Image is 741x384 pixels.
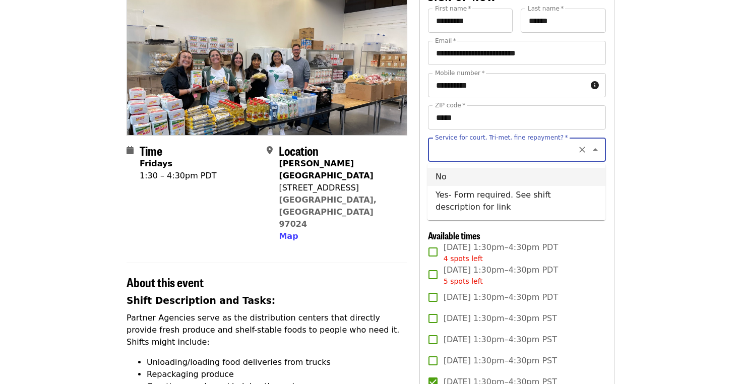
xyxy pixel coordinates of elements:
span: About this event [127,273,204,291]
div: [STREET_ADDRESS] [279,182,399,194]
label: Mobile number [435,70,484,76]
button: Clear [575,143,589,157]
i: circle-info icon [591,81,599,90]
h3: Shift Description and Tasks: [127,294,407,308]
label: ZIP code [435,102,465,108]
span: Map [279,231,298,241]
span: 4 spots left [444,254,483,263]
li: Unloading/loading food deliveries from trucks [147,356,407,368]
span: [DATE] 1:30pm–4:30pm PDT [444,291,558,303]
li: Repackaging produce [147,368,407,380]
li: Yes- Form required. See shift description for link [427,186,605,216]
input: Last name [521,9,606,33]
a: [GEOGRAPHIC_DATA], [GEOGRAPHIC_DATA] 97024 [279,195,377,229]
input: Email [428,41,606,65]
span: 5 spots left [444,277,483,285]
i: calendar icon [127,146,134,155]
label: Service for court, Tri-met, fine repayment? [435,135,568,141]
button: Close [588,143,602,157]
strong: Fridays [140,159,172,168]
button: Map [279,230,298,242]
li: No [427,168,605,186]
label: Last name [528,6,564,12]
input: Mobile number [428,73,587,97]
span: [DATE] 1:30pm–4:30pm PST [444,355,557,367]
span: [DATE] 1:30pm–4:30pm PDT [444,241,558,264]
div: 1:30 – 4:30pm PDT [140,170,217,182]
span: [DATE] 1:30pm–4:30pm PDT [444,264,558,287]
span: Time [140,142,162,159]
i: map-marker-alt icon [267,146,273,155]
input: First name [428,9,513,33]
span: [DATE] 1:30pm–4:30pm PST [444,334,557,346]
span: Location [279,142,319,159]
p: Partner Agencies serve as the distribution centers that directly provide fresh produce and shelf-... [127,312,407,348]
span: [DATE] 1:30pm–4:30pm PST [444,312,557,325]
label: Email [435,38,456,44]
input: ZIP code [428,105,606,130]
span: Available times [428,229,480,242]
strong: [PERSON_NAME][GEOGRAPHIC_DATA] [279,159,373,180]
label: First name [435,6,471,12]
